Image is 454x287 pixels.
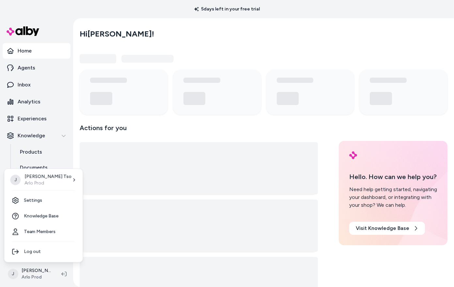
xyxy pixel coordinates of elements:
[10,175,21,185] span: J
[7,224,80,240] a: Team Members
[24,213,58,219] span: Knowledge Base
[24,174,71,180] p: [PERSON_NAME] Tso
[24,180,71,187] p: Arlo Prod
[7,244,80,260] div: Log out
[7,193,80,208] a: Settings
